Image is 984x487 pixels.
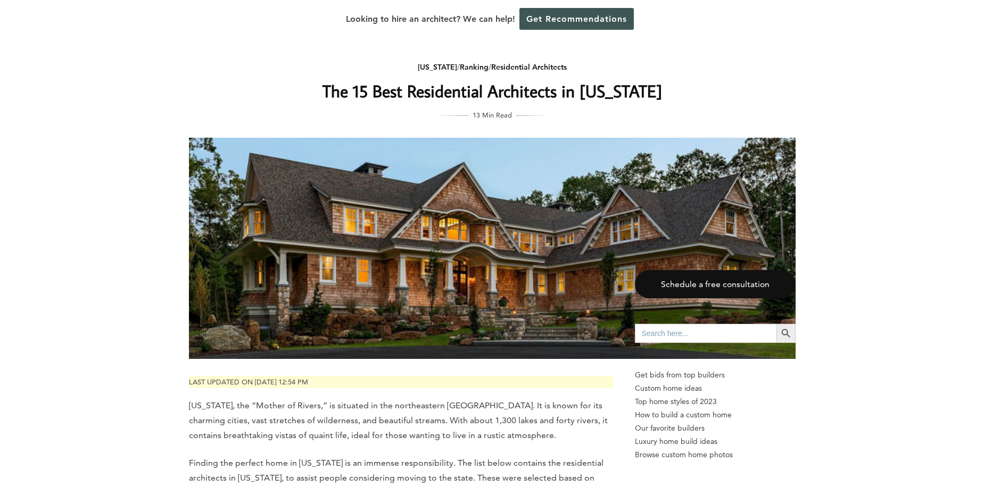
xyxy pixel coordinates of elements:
[635,408,796,422] a: How to build a custom home
[280,61,705,74] div: / /
[635,395,796,408] a: Top home styles of 2023
[519,8,634,30] a: Get Recommendations
[491,62,567,72] a: Residential Architects
[473,109,512,121] span: 13 Min Read
[280,78,705,104] h1: The 15 Best Residential Architects in [US_STATE]
[189,376,614,388] p: Last updated on [DATE] 12:54 pm
[635,382,796,395] a: Custom home ideas
[418,62,457,72] a: [US_STATE]
[635,448,796,461] a: Browse custom home photos
[635,422,796,435] a: Our favorite builders
[780,410,971,474] iframe: Drift Widget Chat Controller
[189,400,608,440] span: [US_STATE], the “Mother of Rivers,” is situated in the northeastern [GEOGRAPHIC_DATA]. It is know...
[460,62,489,72] a: Ranking
[635,435,796,448] a: Luxury home build ideas
[635,368,796,382] p: Get bids from top builders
